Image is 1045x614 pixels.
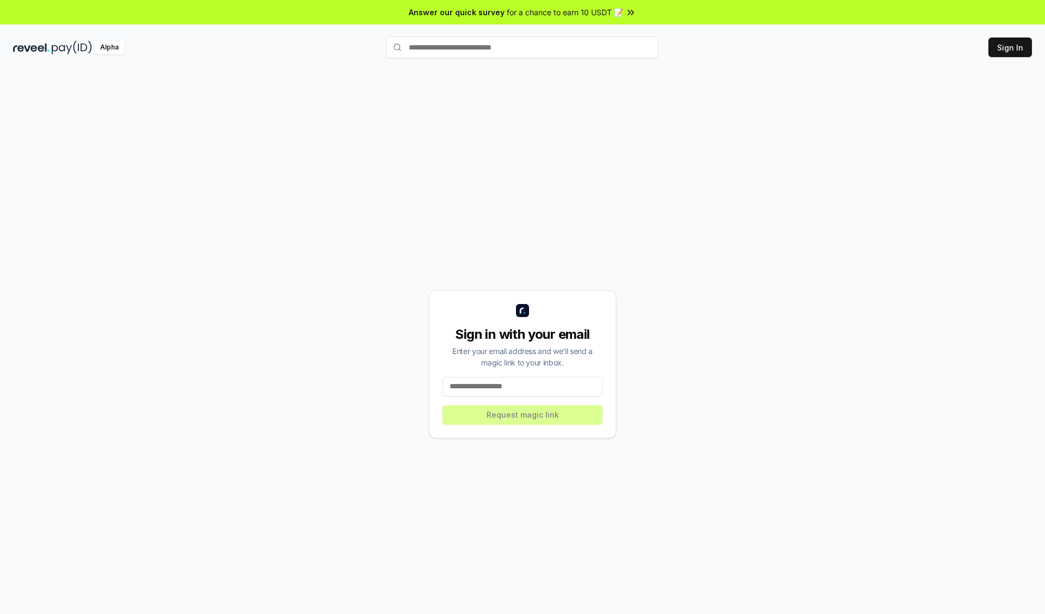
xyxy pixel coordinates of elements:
div: Enter your email address and we’ll send a magic link to your inbox. [442,345,603,368]
button: Sign In [988,38,1032,57]
span: for a chance to earn 10 USDT 📝 [507,7,623,18]
img: pay_id [52,41,92,54]
span: Answer our quick survey [409,7,505,18]
img: reveel_dark [13,41,50,54]
img: logo_small [516,304,529,317]
div: Sign in with your email [442,326,603,343]
div: Alpha [94,41,125,54]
